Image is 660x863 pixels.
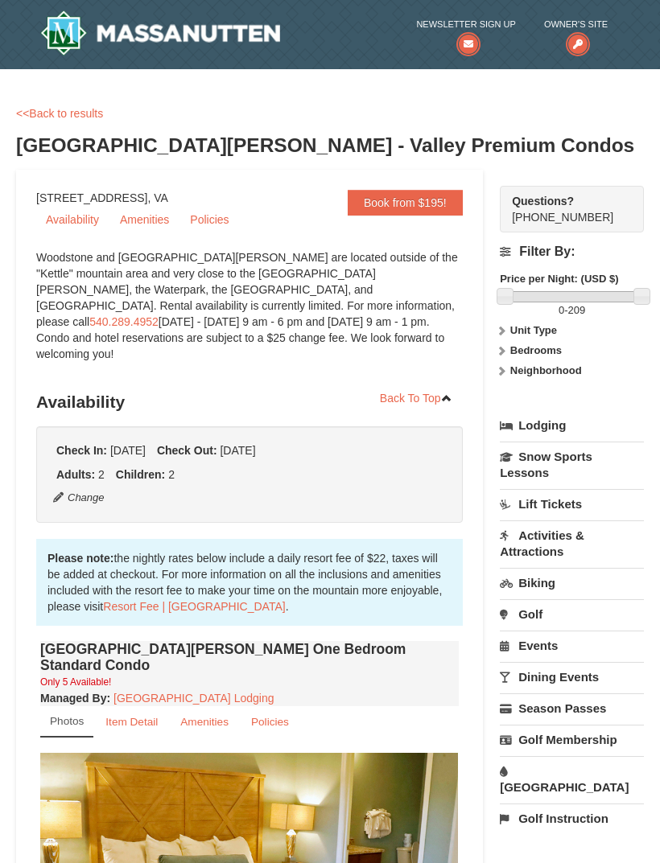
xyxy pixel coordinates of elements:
[500,411,644,440] a: Lodging
[369,386,463,410] a: Back To Top
[251,716,289,728] small: Policies
[40,692,106,705] span: Managed By
[103,600,285,613] a: Resort Fee | [GEOGRAPHIC_DATA]
[110,444,146,457] span: [DATE]
[500,489,644,519] a: Lift Tickets
[416,16,515,32] span: Newsletter Sign Up
[40,10,280,55] a: Massanutten Resort
[500,302,644,318] label: -
[110,208,179,232] a: Amenities
[52,489,105,507] button: Change
[220,444,255,457] span: [DATE]
[500,245,644,259] h4: Filter By:
[50,715,84,727] small: Photos
[16,107,103,120] a: <<Back to results
[168,468,175,481] span: 2
[16,129,644,162] h3: [GEOGRAPHIC_DATA][PERSON_NAME] - Valley Premium Condos
[500,756,644,802] a: [GEOGRAPHIC_DATA]
[180,716,229,728] small: Amenities
[559,304,564,316] span: 0
[40,692,110,705] strong: :
[500,662,644,692] a: Dining Events
[500,725,644,754] a: Golf Membership
[500,599,644,629] a: Golf
[500,273,618,285] strong: Price per Night: (USD $)
[510,324,557,336] strong: Unit Type
[36,249,463,378] div: Woodstone and [GEOGRAPHIC_DATA][PERSON_NAME] are located outside of the "Kettle" mountain area an...
[36,386,463,418] h3: Availability
[544,16,608,32] span: Owner's Site
[544,16,608,49] a: Owner's Site
[500,520,644,566] a: Activities & Attractions
[510,344,562,356] strong: Bedrooms
[416,16,515,49] a: Newsletter Sign Up
[56,444,107,457] strong: Check In:
[500,631,644,660] a: Events
[348,190,463,216] a: Book from $195!
[512,193,615,224] span: [PHONE_NUMBER]
[89,315,159,328] a: 540.289.4952
[510,364,582,376] strong: Neighborhood
[500,568,644,598] a: Biking
[40,706,93,738] a: Photos
[180,208,238,232] a: Policies
[47,552,113,565] strong: Please note:
[500,693,644,723] a: Season Passes
[512,195,574,208] strong: Questions?
[157,444,217,457] strong: Check Out:
[98,468,105,481] span: 2
[241,706,299,738] a: Policies
[40,676,111,688] small: Only 5 Available!
[56,468,95,481] strong: Adults:
[95,706,168,738] a: Item Detail
[500,803,644,833] a: Golf Instruction
[40,641,459,673] h4: [GEOGRAPHIC_DATA][PERSON_NAME] One Bedroom Standard Condo
[113,692,274,705] a: [GEOGRAPHIC_DATA] Lodging
[568,304,586,316] span: 209
[36,208,109,232] a: Availability
[36,539,463,626] div: the nightly rates below include a daily resort fee of $22, taxes will be added at checkout. For m...
[500,442,644,487] a: Snow Sports Lessons
[105,716,158,728] small: Item Detail
[40,10,280,55] img: Massanutten Resort Logo
[170,706,239,738] a: Amenities
[116,468,165,481] strong: Children:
